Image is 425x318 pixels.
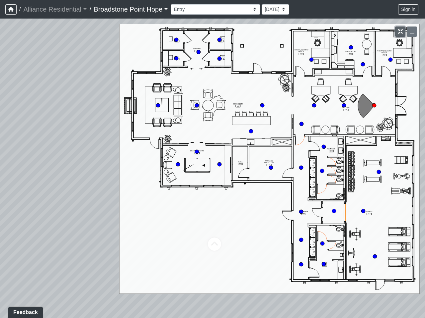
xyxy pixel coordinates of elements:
span: / [17,3,23,16]
span: / [87,3,94,16]
a: Alliance Residential [23,3,87,16]
a: Broadstone Point Hope [94,3,168,16]
button: Sign in [398,4,418,15]
iframe: Ybug feedback widget [5,305,44,318]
